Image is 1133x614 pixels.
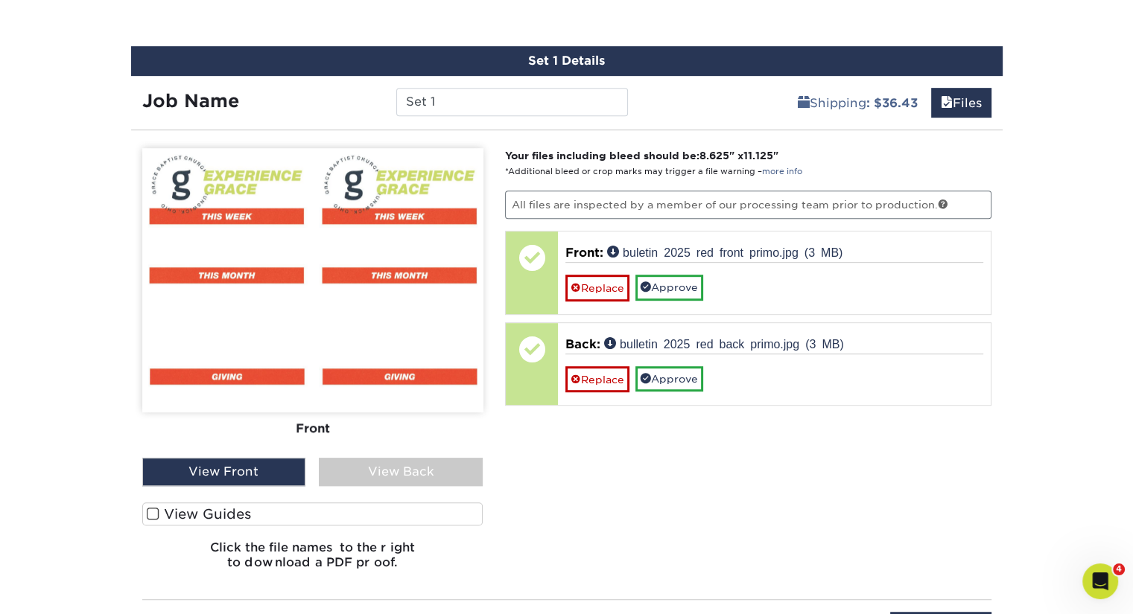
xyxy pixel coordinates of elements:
[131,46,1003,76] div: Set 1 Details
[635,275,703,300] a: Approve
[142,412,483,445] div: Front
[604,337,844,349] a: bulletin 2025 red back primo.jpg (3 MB)
[565,366,629,392] a: Replace
[762,167,802,176] a: more info
[699,150,729,162] span: 8.625
[1082,563,1118,599] iframe: Intercom live chat
[941,96,953,110] span: files
[565,275,629,301] a: Replace
[142,502,483,525] label: View Guides
[866,96,918,110] b: : $36.43
[565,337,600,351] span: Back:
[505,150,778,162] strong: Your files including bleed should be: " x "
[931,88,991,118] a: Files
[743,150,773,162] span: 11.125
[565,246,603,260] span: Front:
[505,167,802,176] small: *Additional bleed or crop marks may trigger a file warning –
[505,191,991,219] p: All files are inspected by a member of our processing team prior to production.
[142,90,239,112] strong: Job Name
[142,540,483,581] h6: Click the file names to the right to download a PDF proof.
[607,246,842,258] a: buletin 2025 red front primo.jpg (3 MB)
[396,88,628,116] input: Enter a job name
[788,88,927,118] a: Shipping: $36.43
[1113,563,1125,575] span: 4
[798,96,810,110] span: shipping
[319,458,483,486] div: View Back
[635,366,703,391] a: Approve
[142,458,306,486] div: View Front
